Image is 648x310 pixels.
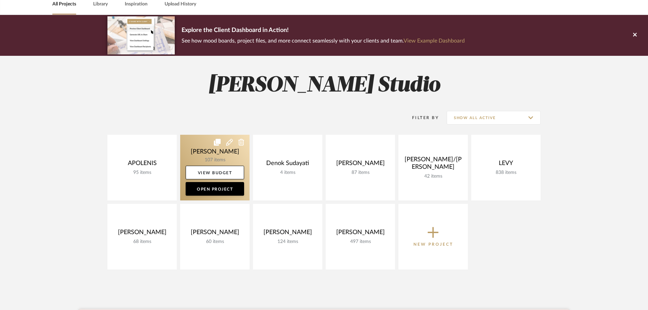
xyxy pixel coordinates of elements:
div: 68 items [113,239,171,245]
div: [PERSON_NAME] [331,160,390,170]
img: d5d033c5-7b12-40c2-a960-1ecee1989c38.png [107,16,175,54]
div: 87 items [331,170,390,176]
div: APOLENIS [113,160,171,170]
div: 42 items [404,174,462,179]
div: [PERSON_NAME] [258,229,317,239]
a: View Example Dashboard [404,38,465,44]
div: 60 items [186,239,244,245]
p: See how mood boards, project files, and more connect seamlessly with your clients and team. [182,36,465,46]
div: 838 items [477,170,535,176]
div: LEVY [477,160,535,170]
div: 4 items [258,170,317,176]
p: New Project [413,241,453,248]
div: 124 items [258,239,317,245]
div: 95 items [113,170,171,176]
div: 497 items [331,239,390,245]
a: View Budget [186,166,244,179]
a: Open Project [186,182,244,196]
div: [PERSON_NAME] [331,229,390,239]
div: Denok Sudayati [258,160,317,170]
div: Filter By [403,114,439,121]
button: New Project [398,204,468,270]
h2: [PERSON_NAME] Studio [79,73,569,98]
div: [PERSON_NAME]/[PERSON_NAME] [404,156,462,174]
p: Explore the Client Dashboard in Action! [182,25,465,36]
div: [PERSON_NAME] [113,229,171,239]
div: [PERSON_NAME] [186,229,244,239]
